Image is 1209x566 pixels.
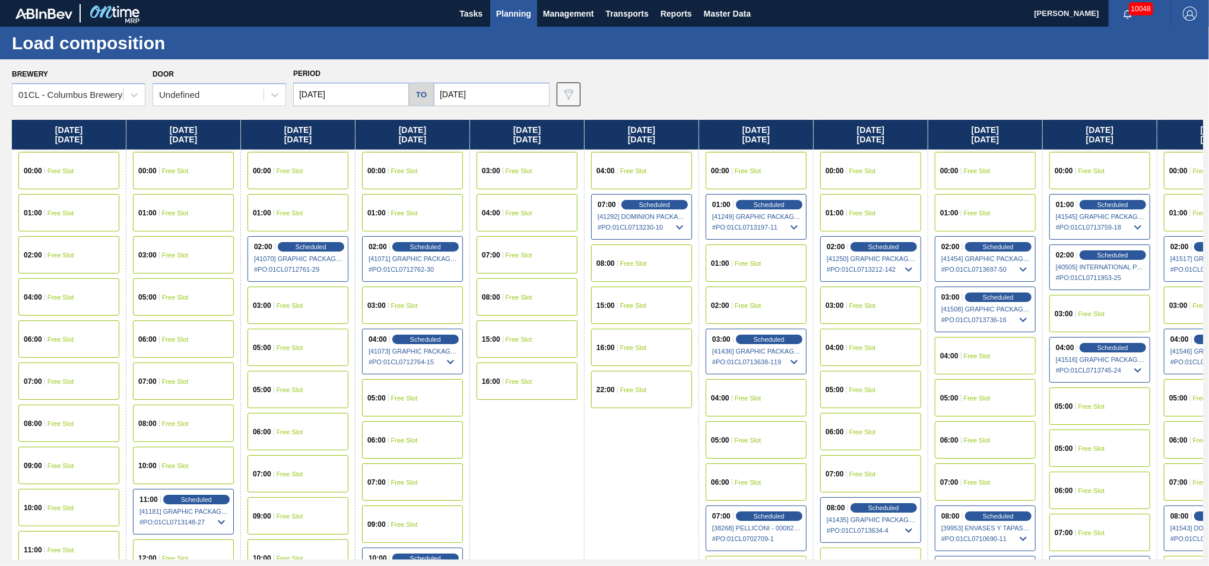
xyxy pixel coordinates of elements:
span: [41073] GRAPHIC PACKAGING INTERNATIONA - 0008221069 [369,348,458,355]
span: # PO : 01CL0713148-27 [139,515,229,529]
img: TNhmsLtSVTkK8tSr43FrP2fwEKptu5GPRR3wAAAABJRU5ErkJggg== [15,8,72,19]
span: Free Slot [162,420,189,427]
div: Undefined [159,90,199,100]
span: 12:00 [138,555,157,562]
span: [41292] DOMINION PACKAGING, INC. - 0008325026 [598,213,687,220]
span: 01:00 [253,209,271,217]
span: 03:00 [1169,302,1188,309]
span: 00:00 [24,167,42,174]
span: 07:00 [1169,479,1188,486]
span: 01:00 [1169,209,1188,217]
span: 05:00 [940,395,959,402]
span: [41545] GRAPHIC PACKAGING INTERNATIONA - 0008221069 [1056,213,1145,220]
span: 16:00 [596,344,615,351]
span: # PO : 01CL0713638-119 [712,355,801,369]
span: Free Slot [506,167,532,174]
span: 07:00 [940,479,959,486]
span: Free Slot [391,167,418,174]
span: 22:00 [596,386,615,393]
span: Free Slot [277,209,303,217]
span: 00:00 [1169,167,1188,174]
span: 00:00 [940,167,959,174]
span: 05:00 [253,344,271,351]
span: Free Slot [964,479,991,486]
span: Free Slot [47,546,74,554]
span: 04:00 [940,352,959,360]
span: Scheduled [754,513,785,520]
span: 01:00 [940,209,959,217]
span: 03:00 [941,294,960,301]
span: 05:00 [138,294,157,301]
span: Free Slot [47,504,74,511]
span: Scheduled [639,201,670,208]
span: 07:00 [24,378,42,385]
span: [41071] GRAPHIC PACKAGING INTERNATIONA - 0008221069 [369,255,458,262]
div: [DATE] [DATE] [126,120,240,150]
span: Scheduled [983,294,1014,301]
span: Scheduled [181,496,212,503]
div: [DATE] [DATE] [470,120,584,150]
span: 10:00 [369,555,387,562]
span: Free Slot [391,209,418,217]
span: Free Slot [506,209,532,217]
span: Free Slot [162,462,189,469]
span: [41070] GRAPHIC PACKAGING INTERNATIONA - 0008221069 [254,255,343,262]
span: Free Slot [391,302,418,309]
span: 07:00 [138,378,157,385]
span: [41436] GRAPHIC PACKAGING INTERNATIONA - 0008221069 [712,348,801,355]
span: 06:00 [826,428,844,435]
span: 05:00 [711,437,729,444]
span: Free Slot [162,336,189,343]
span: Free Slot [849,302,876,309]
span: [41249] GRAPHIC PACKAGING INTERNATIONA - 0008221069 [712,213,801,220]
span: 05:00 [1055,403,1073,410]
span: 00:00 [1055,167,1073,174]
span: 02:00 [1056,252,1074,259]
span: 08:00 [827,504,845,511]
span: 09:00 [367,521,386,528]
span: [40505] INTERNATIONAL PAPER COMPANY - 0008221785 [1056,263,1145,271]
span: Scheduled [983,243,1014,250]
span: Scheduled [410,336,441,343]
span: 06:00 [940,437,959,444]
span: 04:00 [482,209,500,217]
span: Free Slot [162,294,189,301]
span: 15:00 [482,336,500,343]
span: Free Slot [506,378,532,385]
span: 00:00 [138,167,157,174]
span: Scheduled [983,513,1014,520]
span: 05:00 [1055,445,1073,452]
span: Free Slot [277,167,303,174]
span: 07:00 [482,252,500,259]
span: Free Slot [277,470,303,478]
span: Free Slot [1078,310,1105,317]
span: Free Slot [277,302,303,309]
span: # PO : 01CL0713745-24 [1056,363,1145,377]
span: # PO : 01CL0713736-16 [941,313,1030,327]
span: Free Slot [162,167,189,174]
span: Free Slot [47,462,74,469]
span: Scheduled [410,555,441,562]
span: [41454] GRAPHIC PACKAGING INTERNATIONA - 0008221069 [941,255,1030,262]
span: # PO : 01CL0713697-50 [941,262,1030,276]
span: Free Slot [620,344,647,351]
div: [DATE] [DATE] [356,120,469,150]
span: Free Slot [849,428,876,435]
span: 03:00 [253,302,271,309]
span: 07:00 [826,470,844,478]
input: mm/dd/yyyy [293,82,409,106]
span: Scheduled [1097,252,1128,259]
span: 02:00 [941,243,960,250]
span: Free Slot [735,479,761,486]
span: Free Slot [162,209,189,217]
span: 10:00 [253,555,271,562]
span: 11:00 [24,546,42,554]
span: 06:00 [1055,487,1073,494]
label: Brewery [12,70,48,78]
span: Period [293,69,321,78]
span: Free Slot [47,167,74,174]
span: 08:00 [1170,513,1189,520]
span: # PO : 01CL0712764-15 [369,355,458,369]
span: [41181] GRAPHIC PACKAGING INTERNATIONA - 0008221069 [139,508,229,515]
span: 00:00 [826,167,844,174]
